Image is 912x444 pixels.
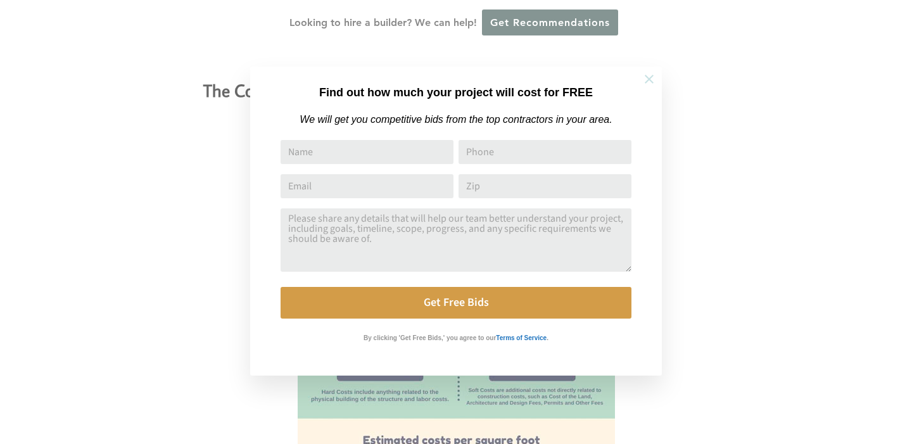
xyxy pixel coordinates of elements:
button: Get Free Bids [281,287,631,319]
strong: Terms of Service [496,334,547,341]
iframe: Drift Widget Chat Controller [849,381,897,429]
input: Name [281,140,453,164]
strong: By clicking 'Get Free Bids,' you agree to our [364,334,496,341]
strong: . [547,334,548,341]
button: Close [627,57,671,101]
a: Terms of Service [496,331,547,342]
input: Phone [459,140,631,164]
em: We will get you competitive bids from the top contractors in your area. [300,114,612,125]
textarea: Comment or Message [281,208,631,272]
strong: Find out how much your project will cost for FREE [319,86,593,99]
input: Zip [459,174,631,198]
input: Email Address [281,174,453,198]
